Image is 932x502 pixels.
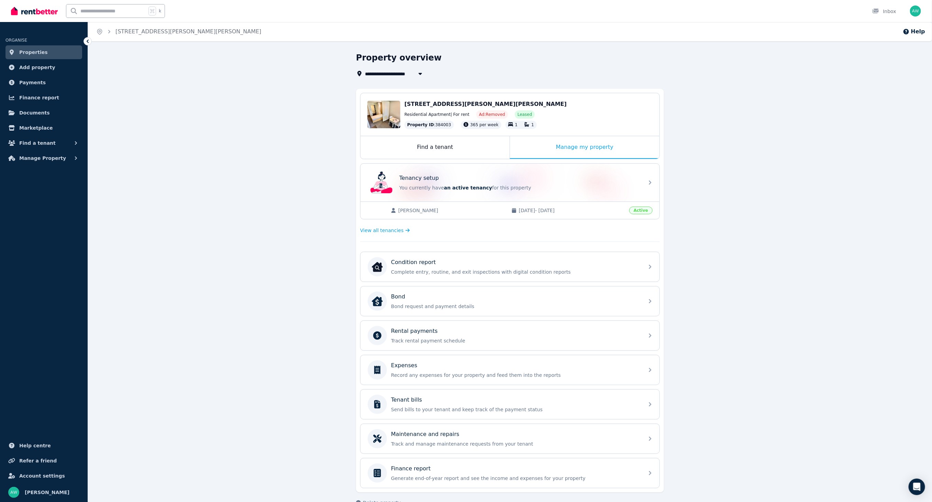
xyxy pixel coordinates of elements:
span: 1 [531,122,534,127]
p: Tenancy setup [399,174,439,182]
span: 365 per week [470,122,499,127]
p: You currently have for this property [399,184,640,191]
a: Documents [5,106,82,120]
span: 1 [515,122,518,127]
a: ExpensesRecord any expenses for your property and feed them into the reports [360,355,659,385]
p: Generate end-of-year report and see the income and expenses for your property [391,475,640,482]
a: Help centre [5,439,82,452]
span: [DATE] - [DATE] [519,207,625,214]
span: an active tenancy [444,185,492,190]
span: [PERSON_NAME] [25,488,69,496]
nav: Breadcrumb [88,22,269,41]
p: Tenant bills [391,396,422,404]
span: Documents [19,109,50,117]
h1: Property overview [356,52,442,63]
p: Track and manage maintenance requests from your tenant [391,440,640,447]
p: Finance report [391,465,431,473]
span: Ad: Removed [479,112,505,117]
span: [STREET_ADDRESS][PERSON_NAME][PERSON_NAME] [404,101,567,107]
a: Tenancy setupTenancy setupYou currently havean active tenancyfor this property [360,164,659,201]
span: Manage Property [19,154,66,162]
span: Add property [19,63,55,72]
div: Manage my property [510,136,659,159]
span: Finance report [19,94,59,102]
button: Help [903,28,925,36]
img: Andrew Wong [8,487,19,498]
span: Leased [518,112,532,117]
span: Property ID [407,122,434,128]
img: Condition report [372,261,383,272]
img: Andrew Wong [910,6,921,17]
a: Tenant billsSend bills to your tenant and keep track of the payment status [360,390,659,419]
span: Residential Apartment | For rent [404,112,469,117]
img: Bond [372,296,383,307]
p: Rental payments [391,327,438,335]
a: Refer a friend [5,454,82,468]
span: k [159,8,161,14]
span: Active [629,207,653,214]
div: Find a tenant [360,136,510,159]
span: Help centre [19,441,51,450]
p: Record any expenses for your property and feed them into the reports [391,372,640,379]
a: Marketplace [5,121,82,135]
a: [STREET_ADDRESS][PERSON_NAME][PERSON_NAME] [115,28,261,35]
button: Find a tenant [5,136,82,150]
button: Manage Property [5,151,82,165]
p: Send bills to your tenant and keep track of the payment status [391,406,640,413]
a: View all tenancies [360,227,410,234]
a: Payments [5,76,82,89]
p: Condition report [391,258,436,266]
span: Properties [19,48,48,56]
a: Maintenance and repairsTrack and manage maintenance requests from your tenant [360,424,659,454]
p: Bond request and payment details [391,303,640,310]
div: Inbox [872,8,896,15]
span: Payments [19,78,46,87]
p: Track rental payment schedule [391,337,640,344]
img: RentBetter [11,6,58,16]
span: [PERSON_NAME] [398,207,504,214]
p: Bond [391,293,405,301]
a: BondBondBond request and payment details [360,286,659,316]
span: Refer a friend [19,457,57,465]
div: : 384003 [404,121,454,129]
span: Marketplace [19,124,53,132]
a: Finance reportGenerate end-of-year report and see the income and expenses for your property [360,458,659,488]
a: Add property [5,61,82,74]
span: View all tenancies [360,227,403,234]
a: Properties [5,45,82,59]
span: Find a tenant [19,139,56,147]
span: ORGANISE [5,38,27,43]
p: Complete entry, routine, and exit inspections with digital condition reports [391,269,640,275]
a: Rental paymentsTrack rental payment schedule [360,321,659,350]
span: Account settings [19,472,65,480]
p: Expenses [391,361,417,370]
a: Condition reportCondition reportComplete entry, routine, and exit inspections with digital condit... [360,252,659,282]
div: Open Intercom Messenger [909,479,925,495]
a: Account settings [5,469,82,483]
p: Maintenance and repairs [391,430,459,438]
a: Finance report [5,91,82,105]
img: Tenancy setup [370,172,392,194]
